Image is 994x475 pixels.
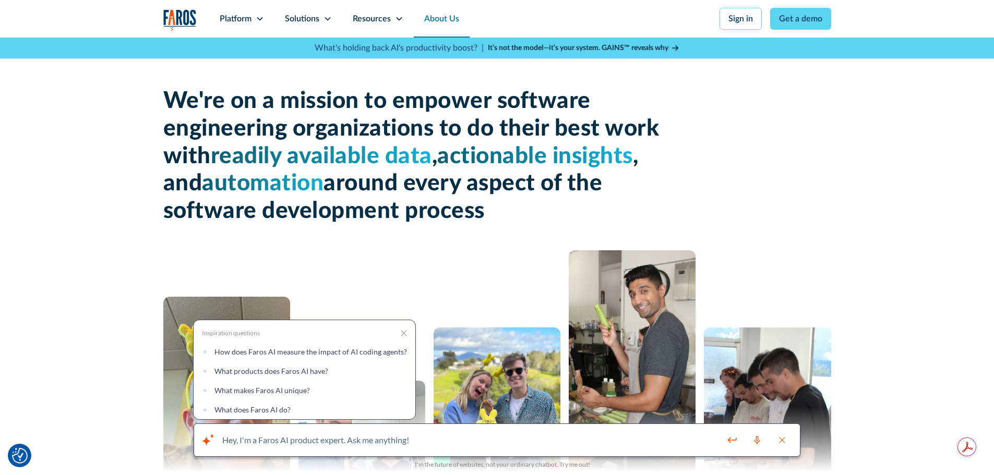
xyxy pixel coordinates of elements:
[285,13,319,25] div: Solutions
[214,404,291,415] span: What does Faros AI do?
[202,346,208,357] span: ✦
[163,9,197,31] img: Logo of the analytics and reporting company Faros.
[202,172,324,195] span: automation
[488,43,680,54] a: It’s not the model—it’s your system. GAINS™ reveals why
[437,145,633,168] span: actionable insights
[770,429,795,451] button: Close search bar
[315,42,484,54] p: What's holding back AI's productivity boost? |
[12,448,28,464] img: Revisit consent button
[199,432,216,448] div: Toggle inspiration questions
[194,381,415,400] div: Inspiration question
[194,342,415,361] div: Inspiration question
[745,429,770,451] button: Start recording
[194,400,415,419] div: Inspiration question
[488,44,668,52] strong: It’s not the model—it’s your system. GAINS™ reveals why
[222,435,713,445] input: Hey, I'm a Faros AI product expert. Ask me anything!
[214,346,407,357] span: How does Faros AI measure the impact of AI coding agents?
[211,145,432,168] span: readily available data
[12,448,28,464] button: Cookie Settings
[199,460,805,469] div: I'm the future of websites, not your ordinary chatbot. Try me out!
[353,13,391,25] div: Resources
[202,385,208,396] span: ✦
[202,328,260,338] span: Inspiration questions
[220,13,252,25] div: Platform
[214,366,328,376] span: What products does Faros AI have?
[163,88,664,225] h1: We're on a mission to empower software engineering organizations to do their best work with , , a...
[770,8,831,30] a: Get a demo
[202,404,208,415] span: ✦
[202,366,208,376] span: ✦
[163,9,197,31] a: home
[214,385,310,396] span: What makes Faros AI unique?
[194,361,415,381] div: Inspiration question
[720,429,745,451] button: Enter
[720,8,762,30] a: Sign in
